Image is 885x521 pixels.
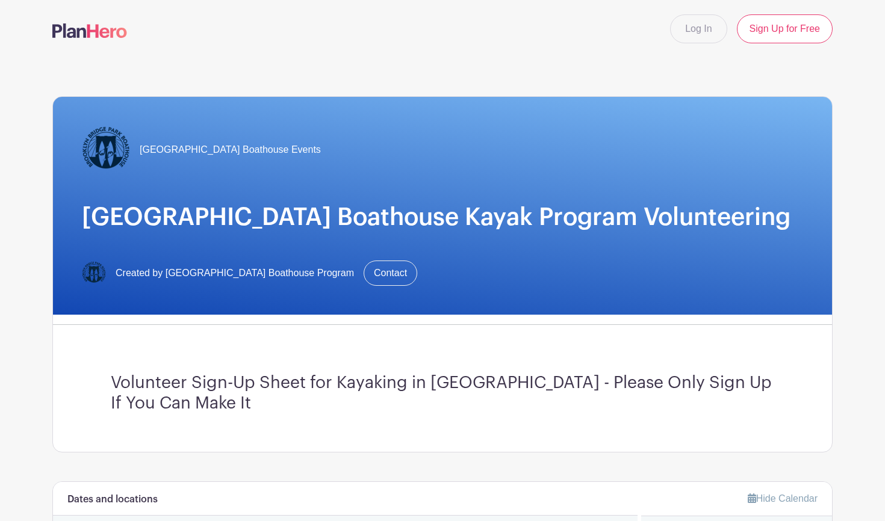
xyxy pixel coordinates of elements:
span: [GEOGRAPHIC_DATA] Boathouse Events [140,143,321,157]
a: Contact [364,260,417,286]
a: Sign Up for Free [737,14,833,43]
span: Created by [GEOGRAPHIC_DATA] Boathouse Program [116,266,354,280]
h6: Dates and locations [67,494,158,505]
h1: [GEOGRAPHIC_DATA] Boathouse Kayak Program Volunteering [82,203,803,232]
h3: Volunteer Sign-Up Sheet for Kayaking in [GEOGRAPHIC_DATA] - Please Only Sign Up If You Can Make It [111,373,774,413]
a: Hide Calendar [748,493,818,504]
a: Log In [670,14,727,43]
img: Logo-Title.png [82,261,106,285]
img: Logo-Title.png [82,126,130,174]
img: logo-507f7623f17ff9eddc593b1ce0a138ce2505c220e1c5a4e2b4648c50719b7d32.svg [52,23,127,38]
